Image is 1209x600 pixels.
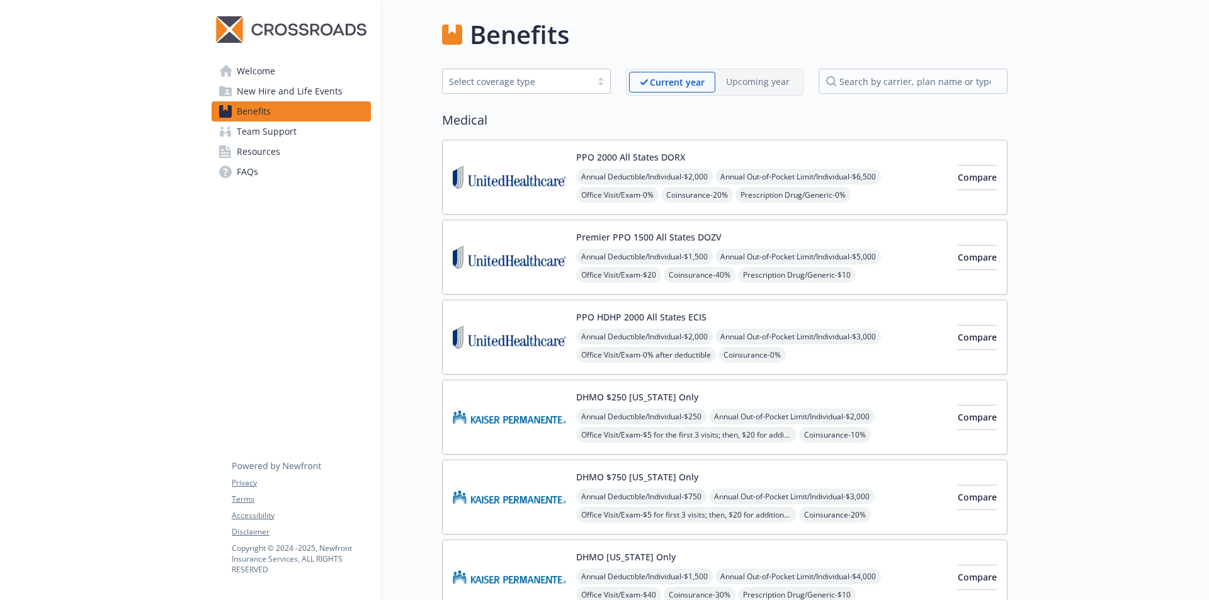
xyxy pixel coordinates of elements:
[718,347,786,363] span: Coinsurance - 0%
[576,249,713,264] span: Annual Deductible/Individual - $1,500
[958,565,997,590] button: Compare
[237,81,343,101] span: New Hire and Life Events
[453,150,566,204] img: United Healthcare Insurance Company carrier logo
[958,491,997,503] span: Compare
[576,329,713,344] span: Annual Deductible/Individual - $2,000
[576,187,659,203] span: Office Visit/Exam - 0%
[576,427,797,443] span: Office Visit/Exam - $5 for the first 3 visits; then, $20 for additional visits in the same year
[958,411,997,423] span: Compare
[576,267,661,283] span: Office Visit/Exam - $20
[212,101,371,122] a: Benefits
[715,329,881,344] span: Annual Out-of-Pocket Limit/Individual - $3,000
[237,61,275,81] span: Welcome
[576,310,707,324] button: PPO HDHP 2000 All States ECIS
[576,390,698,404] button: DHMO $250 [US_STATE] Only
[237,101,271,122] span: Benefits
[453,470,566,524] img: Kaiser Foundation Health Plan of the Northwest carrier logo
[576,150,685,164] button: PPO 2000 All States DORX
[237,142,280,162] span: Resources
[664,267,735,283] span: Coinsurance - 40%
[212,61,371,81] a: Welcome
[958,485,997,510] button: Compare
[715,169,881,184] span: Annual Out-of-Pocket Limit/Individual - $6,500
[799,507,871,523] span: Coinsurance - 20%
[576,409,707,424] span: Annual Deductible/Individual - $250
[576,507,797,523] span: Office Visit/Exam - $5 for first 3 visits; then, $20 for additional visits in the same year
[576,347,716,363] span: Office Visit/Exam - 0% after deductible
[232,510,370,521] a: Accessibility
[715,72,800,93] span: Upcoming year
[212,162,371,182] a: FAQs
[470,16,569,54] h1: Benefits
[232,543,370,575] p: Copyright © 2024 - 2025 , Newfront Insurance Services, ALL RIGHTS RESERVED
[958,251,997,263] span: Compare
[453,230,566,284] img: United Healthcare Insurance Company carrier logo
[453,390,566,444] img: Kaiser Foundation Health Plan of the Northwest carrier logo
[576,569,713,584] span: Annual Deductible/Individual - $1,500
[709,409,875,424] span: Annual Out-of-Pocket Limit/Individual - $2,000
[212,142,371,162] a: Resources
[715,569,881,584] span: Annual Out-of-Pocket Limit/Individual - $4,000
[958,325,997,350] button: Compare
[576,230,722,244] button: Premier PPO 1500 All States DOZV
[715,249,881,264] span: Annual Out-of-Pocket Limit/Individual - $5,000
[958,405,997,430] button: Compare
[576,489,707,504] span: Annual Deductible/Individual - $750
[232,494,370,505] a: Terms
[232,477,370,489] a: Privacy
[799,427,871,443] span: Coinsurance - 10%
[819,69,1007,94] input: search by carrier, plan name or type
[738,267,856,283] span: Prescription Drug/Generic - $10
[958,171,997,183] span: Compare
[232,526,370,538] a: Disclaimer
[726,75,790,88] p: Upcoming year
[453,310,566,364] img: United Healthcare Insurance Company carrier logo
[212,122,371,142] a: Team Support
[661,187,733,203] span: Coinsurance - 20%
[576,470,698,484] button: DHMO $750 [US_STATE] Only
[958,245,997,270] button: Compare
[576,550,676,563] button: DHMO [US_STATE] Only
[237,122,297,142] span: Team Support
[958,331,997,343] span: Compare
[709,489,875,504] span: Annual Out-of-Pocket Limit/Individual - $3,000
[237,162,258,182] span: FAQs
[576,169,713,184] span: Annual Deductible/Individual - $2,000
[442,111,1007,130] h2: Medical
[958,165,997,190] button: Compare
[650,76,705,89] p: Current year
[449,75,585,88] div: Select coverage type
[212,81,371,101] a: New Hire and Life Events
[735,187,851,203] span: Prescription Drug/Generic - 0%
[958,571,997,583] span: Compare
